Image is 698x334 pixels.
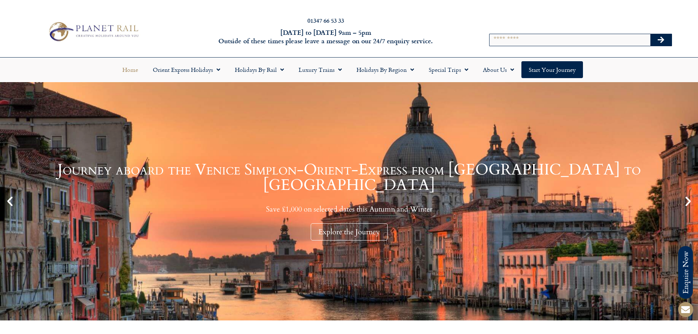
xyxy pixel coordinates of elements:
[682,195,694,208] div: Next slide
[4,195,16,208] div: Previous slide
[421,61,476,78] a: Special Trips
[145,61,228,78] a: Orient Express Holidays
[349,61,421,78] a: Holidays by Region
[18,205,680,214] p: Save £1,000 on selected dates this Autumn and Winter
[228,61,291,78] a: Holidays by Rail
[4,61,694,78] nav: Menu
[521,61,583,78] a: Start your Journey
[188,28,464,45] h6: [DATE] to [DATE] 9am – 5pm Outside of these times please leave a message on our 24/7 enquiry serv...
[307,16,344,25] a: 01347 66 53 33
[476,61,521,78] a: About Us
[45,20,141,43] img: Planet Rail Train Holidays Logo
[311,223,388,241] div: Explore the Journey
[18,162,680,193] h1: Journey aboard the Venice Simplon-Orient-Express from [GEOGRAPHIC_DATA] to [GEOGRAPHIC_DATA]
[291,61,349,78] a: Luxury Trains
[115,61,145,78] a: Home
[650,34,672,46] button: Search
